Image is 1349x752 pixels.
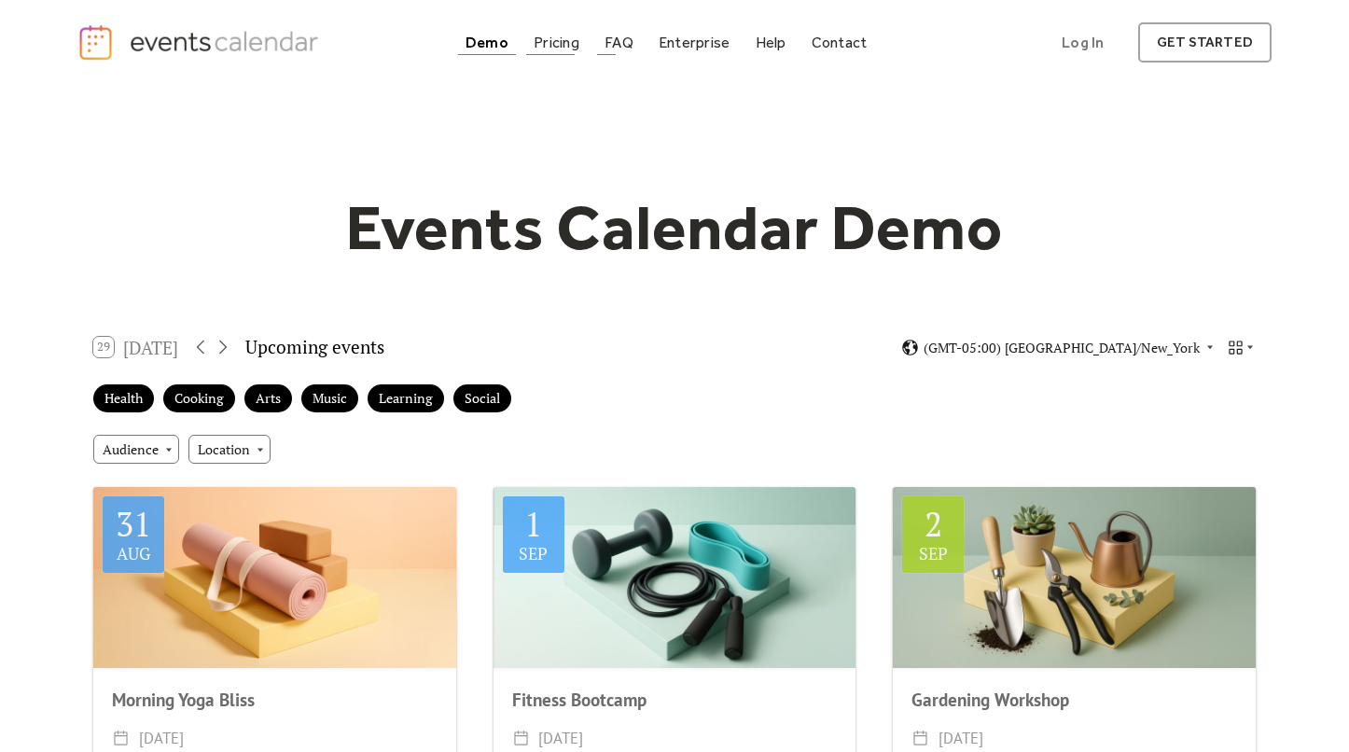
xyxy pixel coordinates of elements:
[756,37,786,48] div: Help
[526,30,587,55] a: Pricing
[534,37,579,48] div: Pricing
[804,30,875,55] a: Contact
[812,37,868,48] div: Contact
[748,30,794,55] a: Help
[316,189,1033,266] h1: Events Calendar Demo
[466,37,508,48] div: Demo
[605,37,633,48] div: FAQ
[1138,22,1272,63] a: get started
[77,23,324,62] a: home
[458,30,516,55] a: Demo
[651,30,737,55] a: Enterprise
[659,37,730,48] div: Enterprise
[1043,22,1122,63] a: Log In
[597,30,641,55] a: FAQ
